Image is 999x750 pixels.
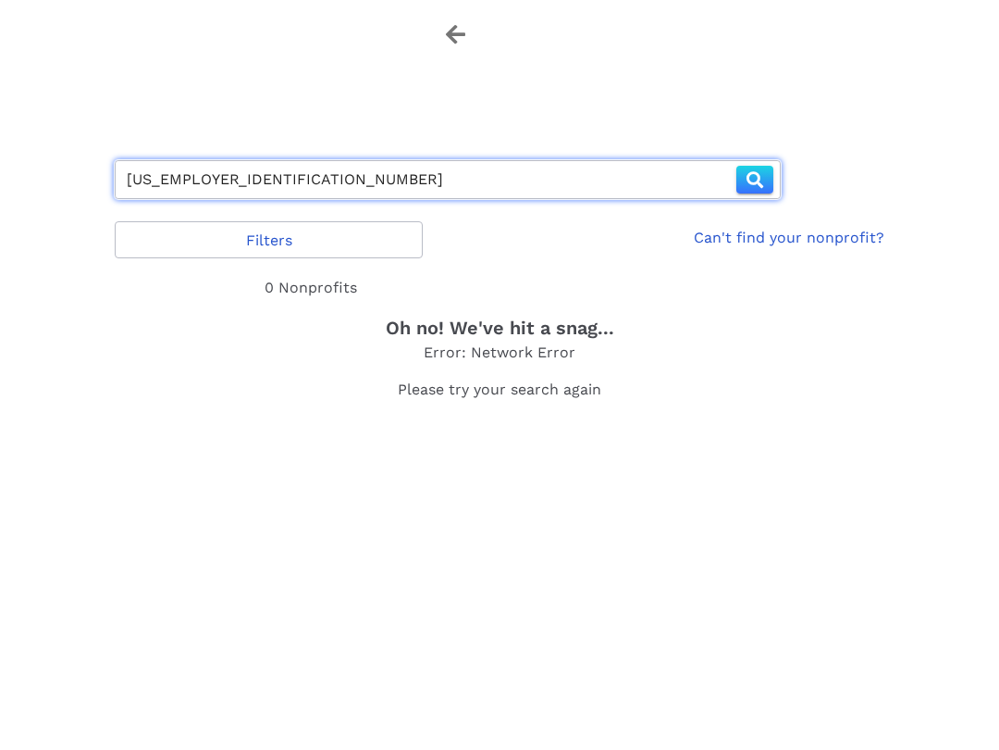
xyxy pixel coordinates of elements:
[127,165,736,194] input: Search by name, location, EIN, or keyword
[446,45,554,68] p: Search Results
[265,314,735,342] h3: Oh no! We've hit a snag...
[265,277,735,299] div: 0 Nonprofits
[265,379,735,401] p: Please try your search again
[115,221,423,258] button: Filters
[265,342,735,364] p: Error: Network Error
[694,227,884,249] a: Can't find your nonprofit?
[130,231,407,249] span: Filters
